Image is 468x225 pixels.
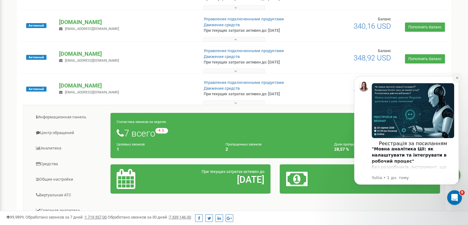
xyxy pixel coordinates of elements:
small: Пропущенных звонков [226,142,262,146]
a: Пополнить баланс [405,54,445,63]
span: Обработано звонков за 30 дней : [108,215,191,219]
a: Центр обращений [28,125,111,141]
span: Активный [26,55,46,60]
u: 1 719 357,00 [85,215,107,219]
span: 99,989% [6,215,25,219]
a: Общие настройки [28,172,111,187]
p: [DOMAIN_NAME] [59,50,194,58]
span: [EMAIL_ADDRESS][DOMAIN_NAME] [65,90,119,94]
a: Средства [28,157,111,172]
span: Баланс [378,17,391,21]
p: При текущих затратах активен до: [DATE] [204,28,302,34]
a: Движение средств [204,54,240,59]
a: Движение средств [204,22,240,27]
span: 340,16 USD [354,22,391,31]
span: Активный [26,87,46,92]
p: При текущих затратах активен до: [DATE] [204,59,302,65]
iframe: Intercom notifications повідомлення [345,67,468,208]
h2: 406,56 $ [338,174,434,185]
small: -4 [155,128,168,133]
a: Пополнить баланс [405,22,445,32]
a: Движение средств [204,86,240,91]
h2: [DATE] [169,174,264,185]
span: [EMAIL_ADDRESS][DOMAIN_NAME] [65,27,119,31]
p: [DOMAIN_NAME] [59,18,194,26]
h1: 7 всего [117,128,434,138]
small: Целевых звонков [117,142,145,146]
span: Обработано звонков за 7 дней : [26,215,107,219]
small: Доля пропущенных звонков [334,142,378,146]
h4: 1 [117,147,216,152]
span: [EMAIL_ADDRESS][DOMAIN_NAME] [65,59,119,63]
h4: 28,57 % [334,147,434,152]
h4: 2 [226,147,325,152]
span: Баланс [378,48,391,53]
span: Активный [26,23,46,28]
a: Информационная панель [28,110,111,125]
p: [DOMAIN_NAME] [59,82,194,90]
p: При текущих затратах активен до: [DATE] [204,91,302,97]
a: Управление подключенными продуктами [204,80,284,85]
a: Сквозная аналитика [28,203,111,218]
span: 348,92 USD [354,54,391,62]
iframe: Intercom live chat [447,190,462,205]
a: Управление подключенными продуктами [204,17,284,21]
span: При текущих затратах активен до [202,169,264,174]
u: 7 339 146,00 [169,215,191,219]
small: Статистика звонков за неделю [117,120,166,124]
a: Управление подключенными продуктами [204,48,284,53]
span: 8 [460,190,465,195]
a: Аналитика [28,141,111,156]
a: Виртуальная АТС [28,188,111,203]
